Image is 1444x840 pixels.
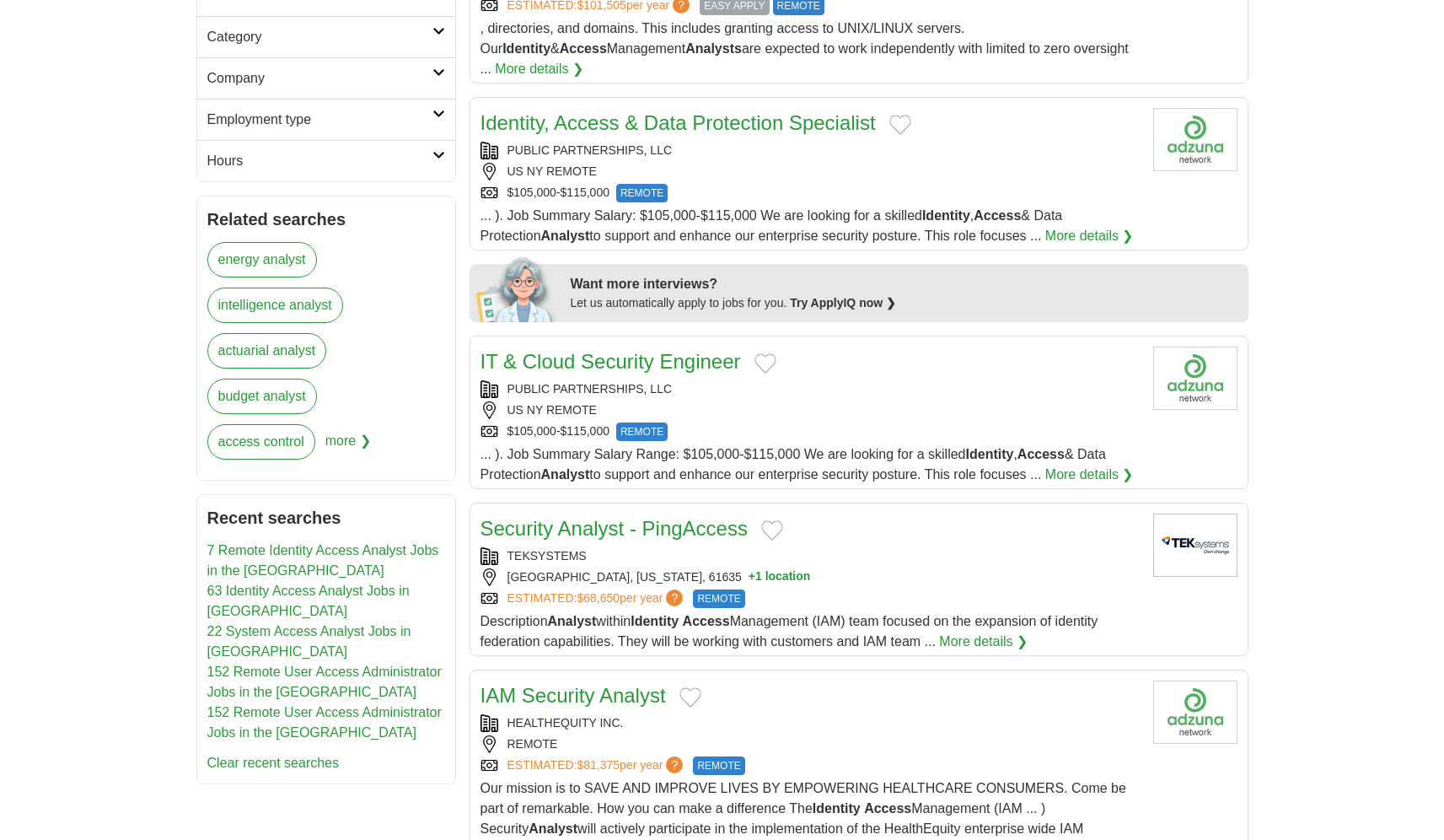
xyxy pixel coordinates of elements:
span: , directories, and domains. This includes granting access to UNIX/LINUX servers. Our & Management... [480,21,1129,76]
h2: Hours [207,151,432,171]
a: 63 Identity Access Analyst Jobs in [GEOGRAPHIC_DATA] [207,584,410,618]
a: Hours [197,140,455,181]
img: Company logo [1153,347,1237,410]
h2: Recent searches [207,505,445,530]
div: [GEOGRAPHIC_DATA], [US_STATE], 61635 [480,568,1140,586]
button: Add to favorite jobs [679,687,701,708]
span: Description within Management (IAM) team focused on the expansion of identity federation capabili... [480,614,1098,649]
a: Category [197,16,455,57]
div: $105,000-$115,000 [480,184,1140,202]
div: US NY REMOTE [480,163,1140,180]
a: TEKSYSTEMS [507,549,587,563]
strong: Analyst [529,821,577,836]
span: REMOTE [616,423,668,441]
div: PUBLIC PARTNERSHIPS, LLC [480,142,1140,159]
a: access control [207,424,315,460]
a: Security Analyst - PingAccess [480,517,748,540]
a: ESTIMATED:$68,650per year? [507,590,687,608]
span: ? [666,590,683,606]
a: 22 System Access Analyst Jobs in [GEOGRAPHIC_DATA] [207,624,411,659]
a: More details ❯ [1045,226,1134,246]
strong: Access [974,208,1021,223]
div: REMOTE [480,735,1140,753]
h2: Company [207,68,432,89]
a: 152 Remote User Access Administrator Jobs in the [GEOGRAPHIC_DATA] [207,665,442,699]
a: ESTIMATED:$81,375per year? [507,757,687,775]
a: More details ❯ [939,632,1028,652]
span: ... ). Job Summary Salary: $105,000-$115,000 We are looking for a skilled , & Data Protection to ... [480,208,1063,243]
a: IAM Security Analyst [480,684,666,707]
img: Company logo [1153,681,1237,744]
div: Let us automatically apply to jobs for you. [571,294,1238,312]
img: Company logo [1153,108,1237,171]
h2: Category [207,27,432,47]
strong: Identity [631,614,679,628]
a: 152 Remote User Access Administrator Jobs in the [GEOGRAPHIC_DATA] [207,705,442,740]
span: REMOTE [693,590,744,608]
button: Add to favorite jobs [889,115,911,135]
h2: Related searches [207,207,445,232]
strong: Access [864,801,911,816]
strong: Analyst [541,467,590,482]
strong: Access [560,41,607,56]
img: TEKsystems logo [1153,514,1237,577]
a: More details ❯ [1045,465,1134,485]
div: HEALTHEQUITY INC. [480,714,1140,732]
span: $81,375 [577,758,620,772]
span: + [749,568,755,586]
a: 7 Remote Identity Access Analyst Jobs in the [GEOGRAPHIC_DATA] [207,543,439,578]
span: $68,650 [577,591,620,605]
a: budget analyst [207,379,317,414]
a: Employment type [197,99,455,140]
a: More details ❯ [495,59,583,79]
span: REMOTE [693,757,744,775]
a: Identity, Access & Data Protection Specialist [480,111,876,134]
h2: Employment type [207,110,432,130]
strong: Analyst [548,614,597,628]
span: REMOTE [616,184,668,202]
button: +1 location [749,568,811,586]
strong: Analyst [541,229,590,243]
a: Company [197,57,455,99]
a: Clear recent searches [207,756,340,770]
div: $105,000-$115,000 [480,423,1140,441]
button: Add to favorite jobs [754,353,776,374]
a: intelligence analyst [207,288,343,323]
img: apply-iq-scientist.png [476,255,558,322]
span: more ❯ [325,424,371,470]
div: US NY REMOTE [480,401,1140,419]
strong: Access [683,614,730,628]
div: PUBLIC PARTNERSHIPS, LLC [480,380,1140,398]
a: energy analyst [207,242,317,277]
a: Try ApplyIQ now ❯ [790,296,896,310]
a: actuarial analyst [207,333,327,369]
strong: Analysts [685,41,742,56]
button: Add to favorite jobs [761,520,783,541]
strong: Identity [813,801,861,816]
strong: Identity [502,41,550,56]
div: Want more interviews? [571,274,1238,294]
strong: Access [1017,447,1065,461]
a: IT & Cloud Security Engineer [480,350,741,373]
strong: Identity [922,208,970,223]
span: ? [666,757,683,773]
strong: Identity [966,447,1014,461]
span: ... ). Job Summary Salary Range: $105,000-$115,000 We are looking for a skilled , & Data Protecti... [480,447,1106,482]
